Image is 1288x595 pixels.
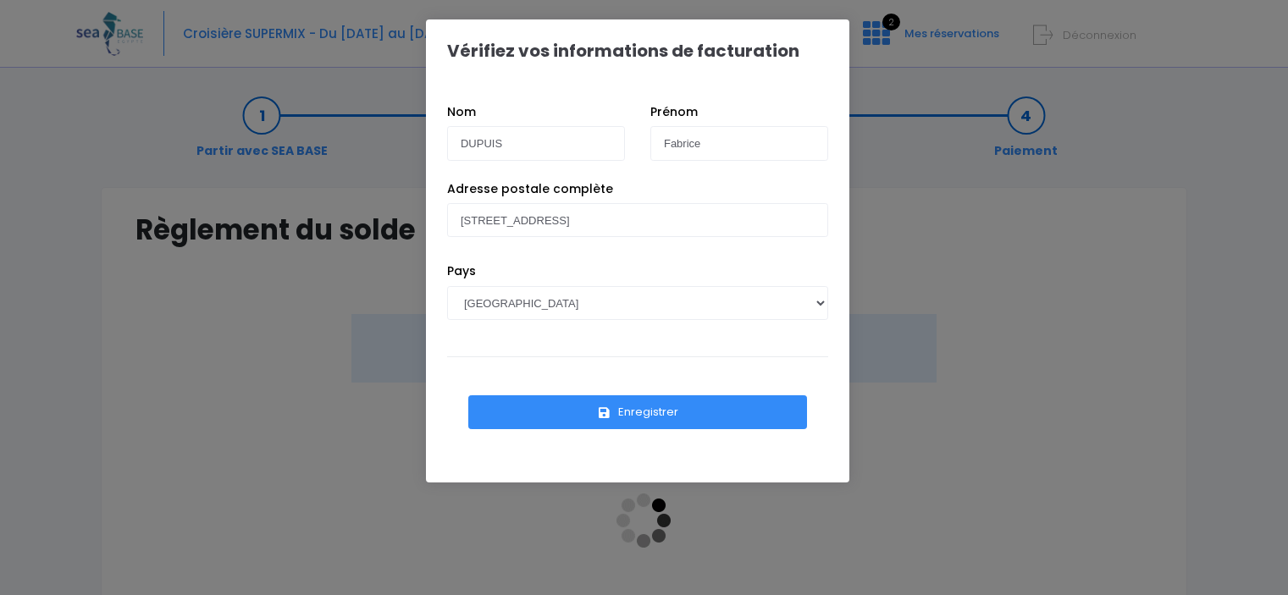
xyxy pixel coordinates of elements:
[447,41,799,61] h1: Vérifiez vos informations de facturation
[447,262,476,280] label: Pays
[468,395,807,429] button: Enregistrer
[447,180,613,198] label: Adresse postale complète
[447,103,476,121] label: Nom
[650,103,698,121] label: Prénom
